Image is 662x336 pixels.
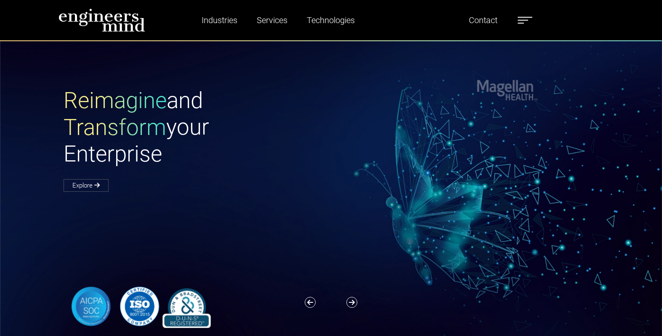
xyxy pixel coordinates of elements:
[64,87,167,114] span: Reimagine
[64,87,331,168] h1: and your Enterprise
[64,285,215,328] img: banner-logo
[253,11,291,30] a: Services
[303,11,358,30] a: Technologies
[58,8,145,32] img: logo
[198,11,241,30] a: Industries
[64,114,166,140] span: Transform
[465,11,501,30] a: Contact
[64,179,109,192] a: Explore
